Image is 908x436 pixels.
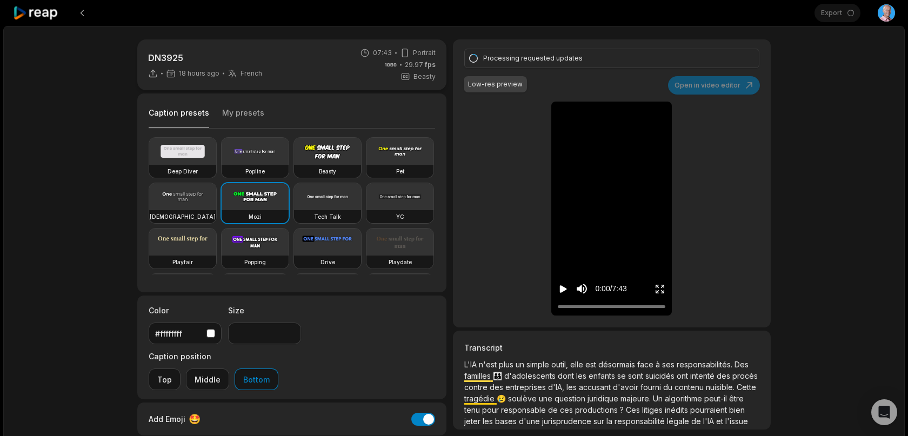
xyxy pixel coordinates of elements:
span: peut-il [704,394,729,403]
span: accusant [579,383,613,392]
h3: Deep Diver [168,167,198,176]
div: 0:00 / 7:43 [595,283,626,294]
span: ses [662,360,677,369]
span: suicidés [645,371,677,380]
span: l'issue [725,417,748,426]
span: les [483,417,495,426]
label: Caption position [149,351,278,362]
button: My presets [222,108,264,128]
span: les [566,383,579,392]
span: contenu [675,383,706,392]
span: bases [495,417,519,426]
span: fourni [640,383,663,392]
span: soulève [508,394,539,403]
h3: Popline [245,167,265,176]
button: Mute sound [575,282,589,296]
span: se [617,371,628,380]
span: fps [425,61,436,69]
label: Size [228,305,301,316]
span: Beasty [413,72,436,82]
div: #ffffffff [155,328,202,339]
span: les [576,371,589,380]
span: sur [593,417,606,426]
span: tragédie [464,394,497,403]
span: Des [735,360,749,369]
span: Add Emoji [149,413,185,425]
span: des [490,383,505,392]
p: DN3925 [148,51,262,64]
span: simple [526,360,551,369]
span: d'une [519,417,542,426]
p: 👪 😢 📅 📅 🔦 🔦 🔦 ⚠️ 🌍 🌍 🌍 🏃‍♂️ 💰 💰 🚀 🌐 📊 📊 💡 💡 ⏳ ❗ 🔄 🔄 💎 💎 🔒 🔒 🔒 ⚔️ 🥇 🥇 🔄 [464,359,759,427]
span: majeure. [620,394,653,403]
span: de [691,417,703,426]
h3: Pet [396,167,404,176]
span: jeter [464,417,483,426]
span: d'avoir [613,383,640,392]
span: ces [560,405,575,414]
h3: Playfair [172,258,193,266]
span: pourraient [690,405,729,414]
span: d'adolescents [504,371,558,380]
span: entreprises [505,383,548,392]
span: et [716,417,725,426]
h3: Tech Talk [314,212,341,221]
span: responsabilités. [677,360,735,369]
span: Portrait [413,48,436,58]
div: Low-res preview [468,79,523,89]
span: tenu [464,405,482,414]
span: est [585,360,598,369]
span: d'IA, [548,383,566,392]
span: plus [499,360,516,369]
span: responsabilité [615,417,667,426]
h3: [DEMOGRAPHIC_DATA] [150,212,216,221]
span: 18 hours ago [179,69,219,78]
span: nuisible. [706,383,737,392]
div: Processing requested updates [483,53,737,63]
span: juridique [587,394,620,403]
span: productions [575,405,620,414]
span: une [539,394,555,403]
span: Cette [737,383,756,392]
span: de [548,405,560,414]
span: familles [464,371,493,380]
label: Color [149,305,222,316]
h3: Popping [244,258,266,266]
h3: Mozi [249,212,262,221]
span: 07:43 [373,48,392,58]
button: Play video [558,279,569,299]
span: du [663,383,675,392]
button: Caption presets [149,108,209,129]
h3: YC [396,212,404,221]
span: sont [628,371,645,380]
span: ? [620,405,626,414]
h3: Beasty [319,167,336,176]
span: à [656,360,662,369]
span: outil, [551,360,570,369]
span: procès [732,371,758,380]
button: Top [149,368,181,390]
button: Bottom [235,368,278,390]
span: n'est [479,360,499,369]
span: jurisprudence [542,417,593,426]
span: bien [729,405,745,414]
span: 🤩 [189,412,201,426]
span: Un [653,394,665,403]
span: elle [570,360,585,369]
span: French [241,69,262,78]
span: litiges [642,405,665,414]
button: #ffffffff [149,323,222,344]
span: contre [464,383,490,392]
h3: Playdate [389,258,412,266]
span: légale [667,417,691,426]
h3: Drive [321,258,335,266]
span: dont [558,371,576,380]
span: enfants [589,371,617,380]
span: inédits [665,405,690,414]
h3: Transcript [464,342,759,353]
span: question [555,394,587,403]
span: 29.97 [405,60,436,70]
span: face [637,360,656,369]
span: l'IA [703,417,716,426]
span: un [516,360,526,369]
